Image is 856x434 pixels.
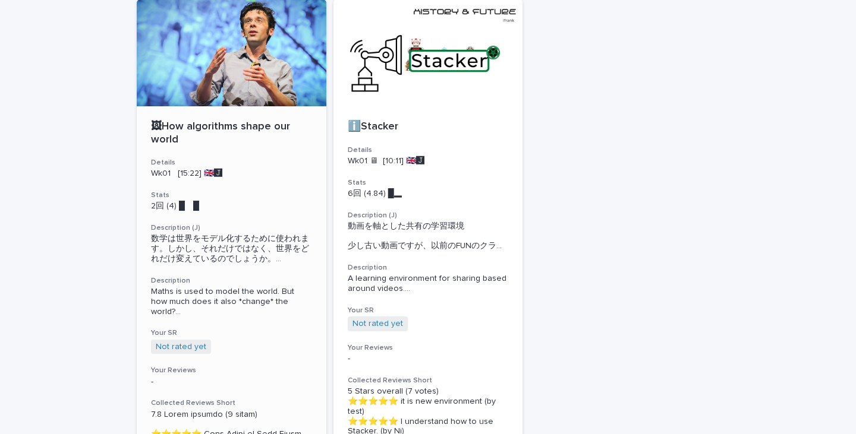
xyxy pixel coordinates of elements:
p: Wk01 🖥 [10:11] 🇬🇧🅹️ [348,156,509,166]
p: - [348,354,509,364]
span: Maths is used to model the world. But how much does it also *change* the world? ... [151,287,312,316]
p: 2回 (4) █ █ [151,201,312,211]
span: 数学は世界をモデル化するために使われます。しかし、それだけではなく、世界をどれだけ変えているのでしょうか。 ... [151,234,312,264]
h3: Collected Reviews Short [348,376,509,385]
p: 🖼How algorithms shape our world [151,121,312,146]
div: 数学は世界をモデル化するために使われます。しかし、それだけではなく、世界をどれだけ変えているのでしょうか。 ブラックボックス」という言葉を耳にすることがありますが、これは実際には理解できない方法... [151,234,312,264]
h3: Collected Reviews Short [151,398,312,408]
p: ℹ️Stacker [348,121,509,134]
h3: Description [348,263,509,273]
h3: Your SR [348,306,509,315]
span: 動画を軸とした共有の学習環境 少し古い動画ですが、以前のFUNのクラ ... [348,221,509,251]
div: A learning environment for sharing based around videos. The video is a little old, and you can se... [348,274,509,294]
h3: Details [348,145,509,155]
a: Not rated yet [353,319,403,329]
span: A learning environment for sharing based around videos. ... [348,274,509,294]
a: Not rated yet [156,342,206,352]
p: - [151,377,312,387]
h3: Stats [348,178,509,188]
p: 6回 (4.84) █▂ [348,189,509,199]
div: 動画を軸とした共有の学習環境 少し古い動画ですが、以前のFUNのクラスシステム「manaba」をご覧いただけます。 0:00 Stackerを用いる理由 0:52 講義の検索方法 1:09 学習... [348,221,509,251]
p: Wk01 [15:22] 🇬🇧🅹️ [151,169,312,179]
h3: Your SR [151,328,312,338]
h3: Description (J) [348,211,509,220]
h3: Description (J) [151,223,312,233]
h3: Stats [151,191,312,200]
h3: Description [151,276,312,286]
div: Maths is used to model the world. But how much does it also *change* the world? You will hear the... [151,287,312,316]
h3: Your Reviews [348,343,509,353]
h3: Details [151,158,312,167]
h3: Your Reviews [151,366,312,375]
